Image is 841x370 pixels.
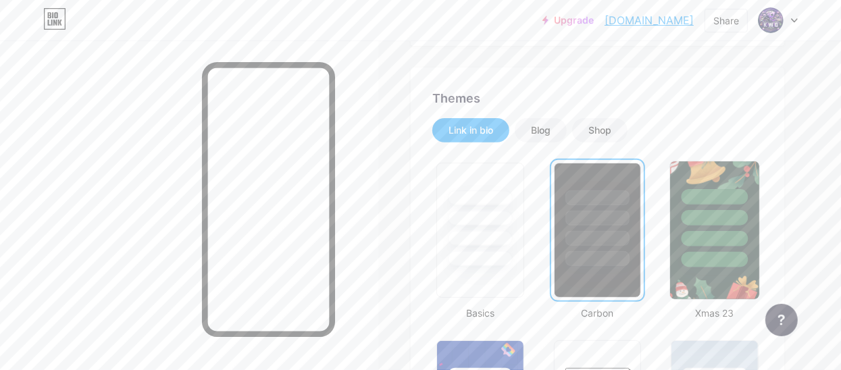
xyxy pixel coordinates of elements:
[531,124,551,137] div: Blog
[713,14,739,28] div: Share
[449,124,493,137] div: Link in bio
[670,161,759,299] img: xmas-22.jpg
[605,12,694,28] a: [DOMAIN_NAME]
[758,7,784,33] img: bwggame
[542,15,594,26] a: Upgrade
[588,124,611,137] div: Shop
[667,306,763,320] div: Xmas 23
[432,89,763,107] div: Themes
[432,306,528,320] div: Basics
[550,306,646,320] div: Carbon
